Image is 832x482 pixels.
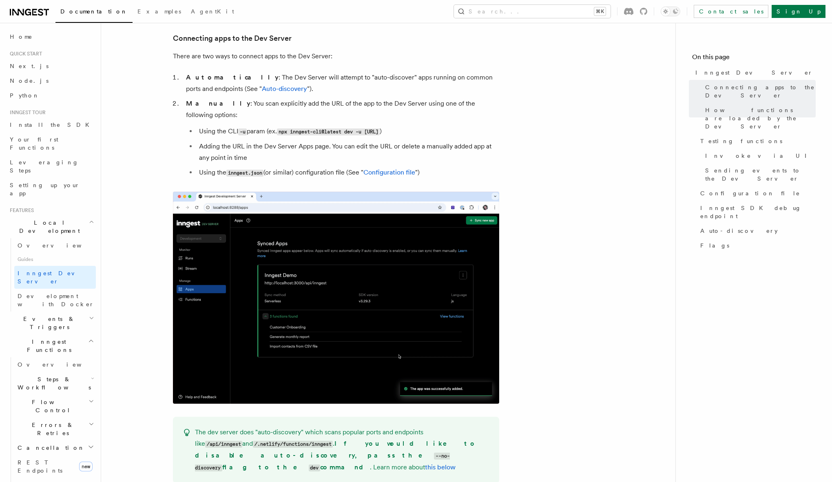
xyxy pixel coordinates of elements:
[10,63,49,69] span: Next.js
[195,440,477,471] strong: If you would like to disable auto-discovery, pass the flag to the command
[10,122,94,128] span: Install the SDK
[7,109,46,116] span: Inngest tour
[454,5,611,18] button: Search...⌘K
[184,98,499,179] li: : You scan explicitly add the URL of the app to the Dev Server using one of the following options:
[309,464,320,471] code: dev
[702,80,816,103] a: Connecting apps to the Dev Server
[79,462,93,471] span: new
[705,166,816,183] span: Sending events to the Dev Server
[14,266,96,289] a: Inngest Dev Server
[14,289,96,312] a: Development with Docker
[700,189,800,197] span: Configuration file
[697,134,816,148] a: Testing functions
[594,7,606,15] kbd: ⌘K
[7,59,96,73] a: Next.js
[277,128,380,135] code: npx inngest-cli@latest dev -u [URL]
[195,427,489,473] p: The dev server does "auto-discovery" which scans popular ports and endpoints like and . . Learn m...
[7,338,88,354] span: Inngest Functions
[10,77,49,84] span: Node.js
[7,88,96,103] a: Python
[7,207,34,214] span: Features
[697,223,816,238] a: Auto-discovery
[700,137,782,145] span: Testing functions
[226,170,263,177] code: inngest.json
[197,141,499,164] li: Adding the URL in the Dev Server Apps page. You can edit the URL or delete a manually added app a...
[14,421,89,437] span: Errors & Retries
[195,453,450,471] code: --no-discovery
[10,92,40,99] span: Python
[7,29,96,44] a: Home
[14,375,91,391] span: Steps & Workflows
[694,5,768,18] a: Contact sales
[363,168,415,176] a: Configuration file
[14,418,96,440] button: Errors & Retries
[173,51,499,62] p: There are two ways to connect apps to the Dev Server:
[191,8,234,15] span: AgentKit
[173,192,499,404] img: Dev Server demo manually syncing an app
[697,238,816,253] a: Flags
[186,99,250,107] strong: Manually
[10,182,80,197] span: Setting up your app
[238,128,247,135] code: -u
[253,441,333,448] code: /.netlify/functions/inngest
[14,372,96,395] button: Steps & Workflows
[10,33,33,41] span: Home
[7,215,96,238] button: Local Development
[772,5,825,18] a: Sign Up
[702,163,816,186] a: Sending events to the Dev Server
[133,2,186,22] a: Examples
[10,136,58,151] span: Your first Functions
[702,103,816,134] a: How functions are loaded by the Dev Server
[186,73,279,81] strong: Automatically
[18,242,102,249] span: Overview
[14,395,96,418] button: Flow Control
[137,8,181,15] span: Examples
[697,201,816,223] a: Inngest SDK debug endpoint
[18,270,87,285] span: Inngest Dev Server
[692,65,816,80] a: Inngest Dev Server
[695,69,813,77] span: Inngest Dev Server
[205,441,242,448] code: /api/inngest
[7,51,42,57] span: Quick start
[7,132,96,155] a: Your first Functions
[7,178,96,201] a: Setting up your app
[262,85,307,93] a: Auto-discovery
[14,253,96,266] span: Guides
[18,459,62,474] span: REST Endpoints
[702,148,816,163] a: Invoke via UI
[14,440,96,455] button: Cancellation
[700,227,778,235] span: Auto-discovery
[60,8,128,15] span: Documentation
[7,334,96,357] button: Inngest Functions
[7,73,96,88] a: Node.js
[425,463,456,471] a: this below
[197,167,499,179] li: Using the (or similar) configuration file (See " ")
[700,204,816,220] span: Inngest SDK debug endpoint
[173,33,292,44] a: Connecting apps to the Dev Server
[7,155,96,178] a: Leveraging Steps
[7,238,96,312] div: Local Development
[18,361,102,368] span: Overview
[14,238,96,253] a: Overview
[14,455,96,478] a: REST Endpointsnew
[7,312,96,334] button: Events & Triggers
[186,2,239,22] a: AgentKit
[705,106,816,130] span: How functions are loaded by the Dev Server
[14,444,85,452] span: Cancellation
[697,186,816,201] a: Configuration file
[10,159,79,174] span: Leveraging Steps
[7,219,89,235] span: Local Development
[184,72,499,95] li: : The Dev Server will attempt to "auto-discover" apps running on common ports and endpoints (See ...
[661,7,680,16] button: Toggle dark mode
[692,52,816,65] h4: On this page
[14,398,89,414] span: Flow Control
[700,241,729,250] span: Flags
[705,152,814,160] span: Invoke via UI
[55,2,133,23] a: Documentation
[705,83,816,99] span: Connecting apps to the Dev Server
[7,117,96,132] a: Install the SDK
[14,357,96,372] a: Overview
[197,126,499,137] li: Using the CLI param (ex. )
[18,293,94,307] span: Development with Docker
[7,315,89,331] span: Events & Triggers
